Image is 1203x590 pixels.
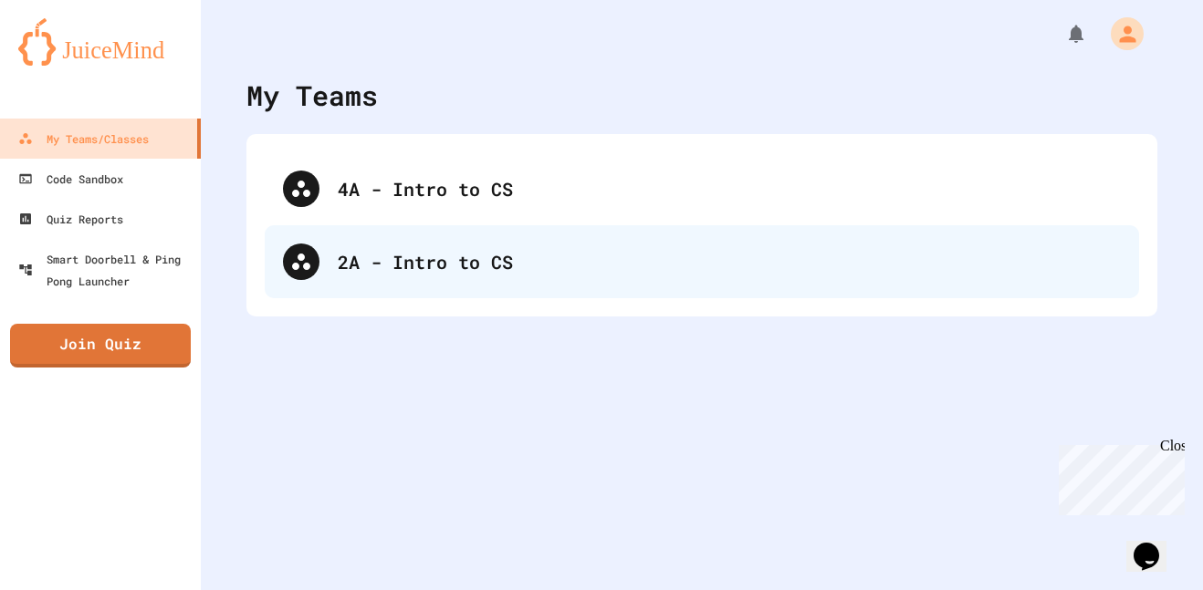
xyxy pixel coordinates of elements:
div: Quiz Reports [18,208,123,230]
div: My Teams [246,75,378,116]
div: Chat with us now!Close [7,7,126,116]
div: 2A - Intro to CS [265,225,1139,298]
iframe: chat widget [1051,438,1185,515]
iframe: chat widget [1126,517,1185,572]
div: My Teams/Classes [18,128,149,150]
div: Code Sandbox [18,168,123,190]
div: 2A - Intro to CS [338,248,1121,275]
div: Smart Doorbell & Ping Pong Launcher [18,248,194,292]
div: My Account [1092,13,1148,55]
a: Join Quiz [10,324,191,367]
div: 4A - Intro to CS [338,175,1121,202]
div: 4A - Intro to CS [265,152,1139,225]
img: logo-orange.svg [18,18,183,66]
div: My Notifications [1031,18,1092,49]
